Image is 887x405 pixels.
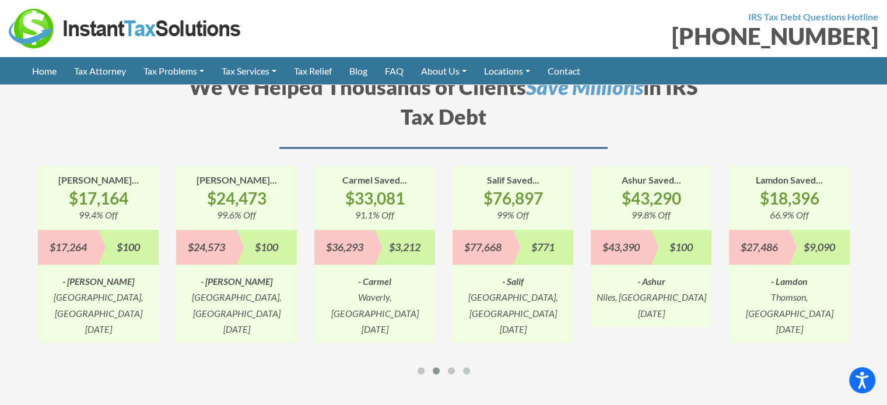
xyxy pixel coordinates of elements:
[99,230,159,265] div: $100
[213,57,285,84] a: Tax Services
[468,291,558,318] i: [GEOGRAPHIC_DATA], [GEOGRAPHIC_DATA]
[9,9,242,48] img: Instant Tax Solutions Logo
[591,188,711,209] strong: $43,290
[638,308,665,319] i: [DATE]
[217,209,256,220] i: 99.6% Off
[192,291,281,318] i: [GEOGRAPHIC_DATA], [GEOGRAPHIC_DATA]
[79,209,118,220] i: 99.4% Off
[539,57,589,84] a: Contact
[176,230,237,265] div: $24,573
[487,174,539,185] strong: Salif Saved...
[135,57,213,84] a: Tax Problems
[355,209,394,220] i: 91.1% Off
[790,230,850,265] div: $9,090
[223,323,250,334] i: [DATE]
[176,188,297,209] strong: $24,473
[637,276,665,287] i: - Ashur
[591,230,651,265] div: $43,390
[651,230,712,265] div: $100
[23,57,65,84] a: Home
[314,188,435,209] strong: $33,081
[362,323,388,334] i: [DATE]
[453,24,879,48] div: [PHONE_NUMBER]
[622,174,681,185] strong: Ashur Saved...
[776,323,803,334] i: [DATE]
[342,174,407,185] strong: Carmel Saved...
[85,323,112,334] i: [DATE]
[412,57,475,84] a: About Us
[58,174,139,185] strong: [PERSON_NAME]...
[9,22,242,33] a: Instant Tax Solutions Logo
[201,276,272,287] i: - [PERSON_NAME]
[314,230,375,265] div: $36,293
[632,209,671,220] i: 99.8% Off
[526,74,643,100] i: Save Millions
[475,57,539,84] a: Locations
[756,174,823,185] strong: Lamdon Saved...
[237,230,297,265] div: $100
[597,291,706,302] i: Niles, [GEOGRAPHIC_DATA]
[38,230,99,265] div: $17,264
[502,276,524,287] i: - Salif
[358,276,391,287] i: - Carmel
[729,230,790,265] div: $27,486
[748,11,878,22] strong: IRS Tax Debt Questions Hotline
[500,323,527,334] i: [DATE]
[65,57,135,84] a: Tax Attorney
[170,72,717,149] h2: We’ve Helped Thousands of Clients in IRS Tax Debt
[453,188,573,209] strong: $76,897
[38,188,159,209] strong: $17,164
[376,57,412,84] a: FAQ
[285,57,341,84] a: Tax Relief
[341,57,376,84] a: Blog
[375,230,436,265] div: $3,212
[331,291,419,318] i: Waverly, [GEOGRAPHIC_DATA]
[197,174,277,185] strong: [PERSON_NAME]...
[770,209,809,220] i: 66.9% Off
[453,230,513,265] div: $77,668
[771,276,808,287] i: - Lamdon
[729,188,850,209] strong: $18,396
[746,291,833,318] i: Thomson, [GEOGRAPHIC_DATA]
[513,230,574,265] div: $771
[54,291,143,318] i: [GEOGRAPHIC_DATA], [GEOGRAPHIC_DATA]
[497,209,529,220] i: 99% Off
[62,276,134,287] i: - [PERSON_NAME]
